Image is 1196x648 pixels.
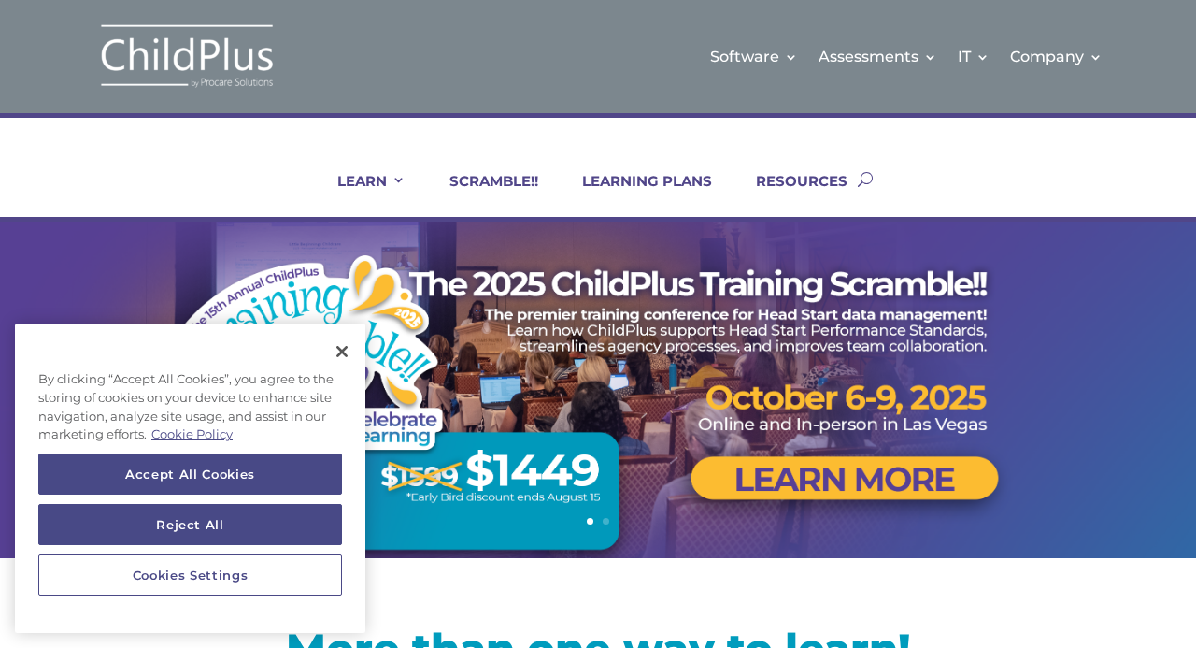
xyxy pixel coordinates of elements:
button: Close [321,331,363,372]
a: RESOURCES [733,172,847,217]
button: Accept All Cookies [38,454,342,495]
a: Software [710,19,798,94]
button: Reject All [38,504,342,545]
a: IT [958,19,990,94]
button: Cookies Settings [38,554,342,596]
div: By clicking “Accept All Cookies”, you agree to the storing of cookies on your device to enhance s... [15,361,365,454]
a: Company [1010,19,1103,94]
a: More information about your privacy, opens in a new tab [151,426,233,441]
div: Cookie banner [15,324,365,633]
div: Privacy [15,324,365,633]
a: SCRAMBLE!! [426,172,538,217]
a: Assessments [819,19,937,94]
a: 1 [587,518,593,525]
a: LEARN [314,172,406,217]
a: 2 [603,518,609,525]
a: LEARNING PLANS [559,172,712,217]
